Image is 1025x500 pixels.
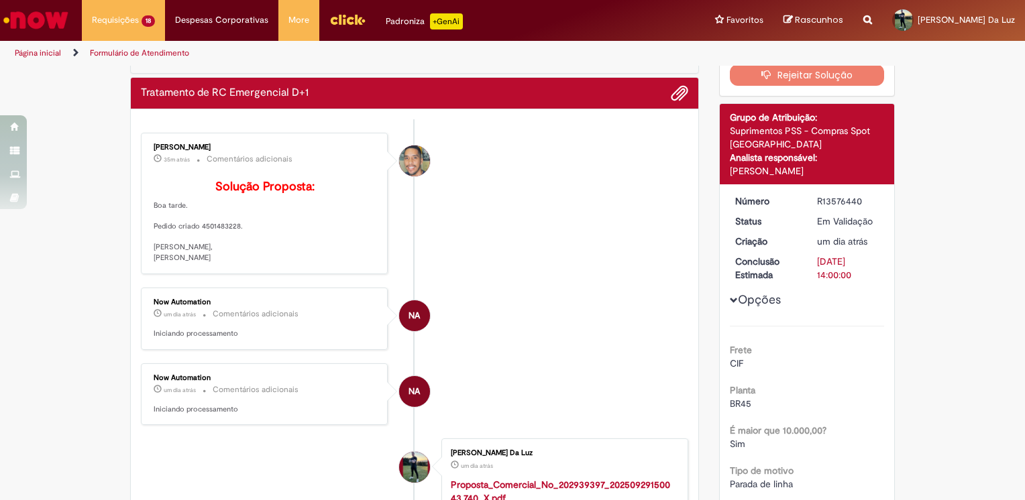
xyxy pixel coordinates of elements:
button: Rejeitar Solução [730,64,885,86]
dt: Criação [725,235,808,248]
div: Now Automation [399,376,430,407]
span: um dia atrás [164,310,196,318]
img: ServiceNow [1,7,70,34]
small: Comentários adicionais [207,153,292,165]
a: Formulário de Atendimento [90,48,189,58]
div: [PERSON_NAME] Da Luz [451,449,674,457]
span: um dia atrás [461,462,493,470]
time: 29/09/2025 15:01:04 [164,386,196,394]
div: Padroniza [386,13,463,29]
a: Rascunhos [784,14,843,27]
b: Frete [730,344,752,356]
h2: Tratamento de RC Emergencial D+1 Histórico de tíquete [141,87,309,99]
div: 29/09/2025 12:05:01 [817,235,879,248]
span: Requisições [92,13,139,27]
p: Boa tarde. Pedido criado 4501483228. [PERSON_NAME], [PERSON_NAME] [154,180,377,263]
small: Comentários adicionais [213,308,299,320]
time: 29/09/2025 12:05:01 [817,235,867,247]
time: 29/09/2025 15:06:35 [164,310,196,318]
div: Grupo de Atribuição: [730,111,885,124]
div: Now Automation [154,298,377,306]
span: 18 [142,15,155,27]
span: Despesas Corporativas [175,13,268,27]
b: É maior que 10.000,00? [730,424,826,436]
span: NA [409,300,420,332]
b: Tipo de motivo [730,464,794,477]
p: Iniciando processamento [154,404,377,415]
p: Iniciando processamento [154,328,377,339]
span: NA [409,375,420,408]
div: William Souza Da Silva [399,145,430,176]
a: Página inicial [15,48,61,58]
ul: Trilhas de página [10,41,673,66]
div: Em Validação [817,214,879,228]
div: Now Automation [154,374,377,382]
span: Favoritos [726,13,763,27]
time: 30/09/2025 15:17:45 [164,155,190,164]
div: Renan Oliveira Da Luz [399,452,430,483]
div: R13576440 [817,194,879,208]
span: um dia atrás [164,386,196,394]
span: um dia atrás [817,235,867,247]
img: click_logo_yellow_360x200.png [329,9,366,29]
dt: Conclusão Estimada [725,255,808,282]
small: Comentários adicionais [213,384,299,395]
div: Now Automation [399,300,430,331]
span: Rascunhos [795,13,843,26]
b: Planta [730,384,755,396]
div: Analista responsável: [730,151,885,164]
div: [PERSON_NAME] [730,164,885,178]
span: More [288,13,309,27]
span: BR45 [730,397,751,410]
span: Sim [730,438,745,450]
b: Solução Proposta: [215,179,315,194]
span: CIF [730,357,743,369]
button: Adicionar anexos [671,84,688,102]
div: Suprimentos PSS - Compras Spot [GEOGRAPHIC_DATA] [730,124,885,151]
span: Parada de linha [730,478,793,490]
span: [PERSON_NAME] Da Luz [918,14,1015,25]
div: [PERSON_NAME] [154,143,377,151]
span: 35m atrás [164,155,190,164]
dt: Status [725,214,808,228]
time: 29/09/2025 12:04:53 [461,462,493,470]
div: [DATE] 14:00:00 [817,255,879,282]
dt: Número [725,194,808,208]
p: +GenAi [430,13,463,29]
